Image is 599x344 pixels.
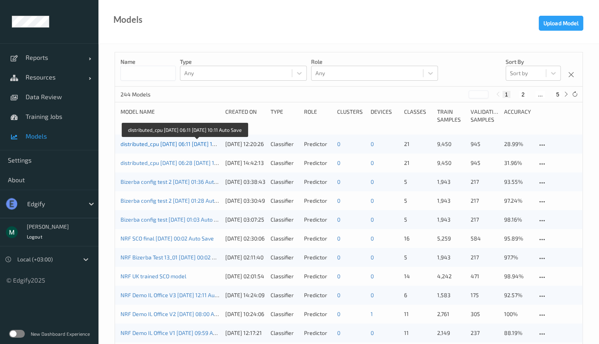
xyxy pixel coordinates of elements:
[471,235,499,242] p: 584
[121,91,180,98] p: 244 Models
[271,253,299,261] div: Classifier
[404,197,432,205] p: 5
[304,108,332,124] div: Role
[271,235,299,242] div: Classifier
[504,235,532,242] p: 95.89%
[471,253,499,261] p: 217
[506,58,561,66] p: Sort by
[371,311,373,317] a: 1
[304,310,332,318] div: Predictor
[519,91,527,98] button: 2
[271,108,299,124] div: Type
[504,291,532,299] p: 92.57%
[304,272,332,280] div: Predictor
[271,197,299,205] div: Classifier
[504,178,532,186] p: 93.55%
[337,197,340,204] a: 0
[504,253,532,261] p: 97.7%
[337,159,340,166] a: 0
[471,197,499,205] p: 217
[304,329,332,337] div: Predictor
[271,329,299,337] div: Classifier
[337,254,340,261] a: 0
[437,197,465,205] p: 1,943
[504,329,532,337] p: 88.19%
[225,159,265,167] div: [DATE] 14:42:13
[271,216,299,224] div: Classifier
[371,292,374,298] a: 0
[304,140,332,148] div: Predictor
[304,253,332,261] div: Predictor
[404,272,432,280] p: 14
[437,140,465,148] p: 9,450
[471,159,499,167] p: 945
[554,91,562,98] button: 5
[337,216,340,223] a: 0
[121,178,230,185] a: Bizerba config test 2 [DATE] 01:36 Auto Save
[404,291,432,299] p: 6
[337,329,340,336] a: 0
[404,216,432,224] p: 5
[225,253,265,261] div: [DATE] 02:11:40
[121,141,248,147] a: distributed_cpu [DATE] 06:11 [DATE] 10:11 Auto Save
[371,235,374,242] a: 0
[471,216,499,224] p: 217
[271,140,299,148] div: Classifier
[371,141,374,147] a: 0
[504,216,532,224] p: 98.16%
[371,329,374,336] a: 0
[371,197,374,204] a: 0
[304,235,332,242] div: Predictor
[337,141,340,147] a: 0
[404,310,432,318] p: 11
[404,235,432,242] p: 16
[404,329,432,337] p: 11
[504,310,532,318] p: 100%
[437,108,465,124] div: Train Samples
[471,291,499,299] p: 175
[304,159,332,167] div: Predictor
[437,329,465,337] p: 2,149
[371,273,374,279] a: 0
[225,140,265,148] div: [DATE] 12:20:26
[121,329,235,336] a: NRF Demo IL Office V1 [DATE] 09:59 Auto Save
[271,291,299,299] div: Classifier
[121,197,231,204] a: Bizerba config test 2 [DATE] 01:28 Auto Save
[371,159,374,166] a: 0
[471,272,499,280] p: 471
[404,108,432,124] div: Classes
[113,16,143,24] div: Models
[437,178,465,186] p: 1,943
[121,108,220,124] div: Model Name
[337,273,340,279] a: 0
[121,273,186,279] a: NRF UK trained SCO model
[121,292,233,298] a: NRF Demo IL Office V3 [DATE] 12:11 Auto Save
[271,272,299,280] div: Classifier
[504,140,532,148] p: 28.99%
[180,58,307,66] p: Type
[225,235,265,242] div: [DATE] 02:30:06
[539,16,583,31] button: Upload Model
[225,272,265,280] div: [DATE] 02:01:54
[371,178,374,185] a: 0
[471,310,499,318] p: 305
[404,140,432,148] p: 21
[304,216,332,224] div: Predictor
[225,197,265,205] div: [DATE] 03:30:49
[437,235,465,242] p: 5,259
[371,108,399,124] div: devices
[504,197,532,205] p: 97.24%
[121,311,236,317] a: NRF Demo IL Office V2 [DATE] 08:00 Auto Save
[225,310,265,318] div: [DATE] 10:24:06
[504,272,532,280] p: 98.94%
[304,291,332,299] div: Predictor
[437,310,465,318] p: 2,761
[225,329,265,337] div: [DATE] 12:17:21
[404,178,432,186] p: 5
[337,292,340,298] a: 0
[536,91,545,98] button: ...
[471,329,499,337] p: 237
[225,108,265,124] div: Created On
[504,108,532,124] div: Accuracy
[121,159,251,166] a: distributed_cpu [DATE] 06:28 [DATE] 12:36 Auto Save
